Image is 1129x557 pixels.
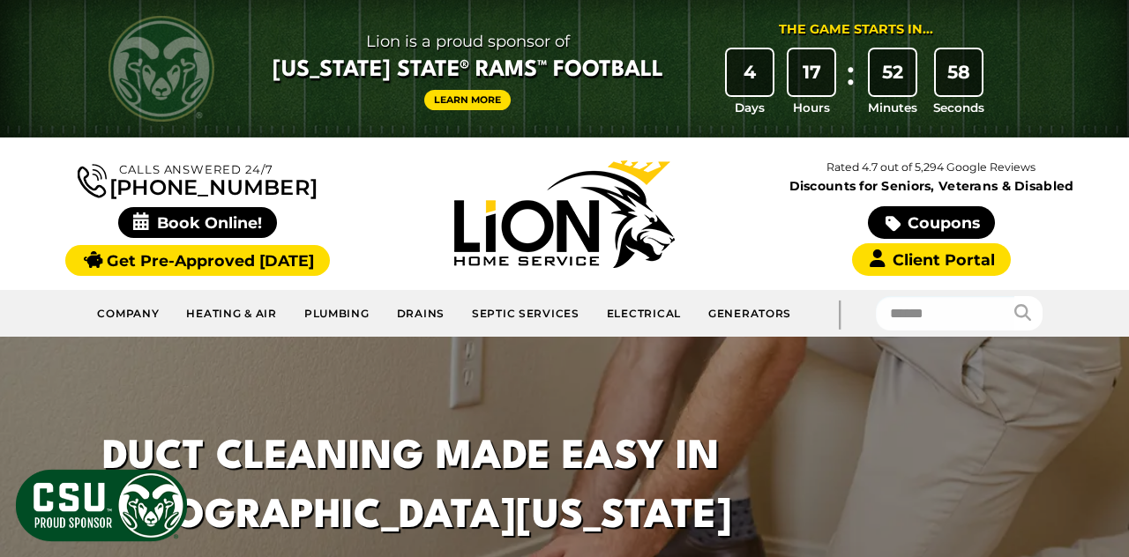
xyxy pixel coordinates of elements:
[804,290,875,337] div: |
[118,207,278,238] span: Book Online!
[594,297,695,330] a: Electrical
[727,49,773,95] div: 4
[751,180,1111,192] span: Discounts for Seniors, Veterans & Disabled
[291,297,384,330] a: Plumbing
[789,49,834,95] div: 17
[384,297,459,330] a: Drains
[852,243,1011,276] a: Client Portal
[78,160,318,198] a: [PHONE_NUMBER]
[65,245,329,276] a: Get Pre-Approved [DATE]
[735,99,765,116] span: Days
[868,206,995,239] a: Coupons
[793,99,830,116] span: Hours
[842,49,860,117] div: :
[748,158,1115,177] p: Rated 4.7 out of 5,294 Google Reviews
[868,99,917,116] span: Minutes
[102,428,744,546] h1: Duct Cleaning Made Easy In [GEOGRAPHIC_DATA][US_STATE]
[84,297,173,330] a: Company
[459,297,594,330] a: Septic Services
[173,297,290,330] a: Heating & Air
[424,90,511,110] a: Learn More
[779,20,933,40] div: The Game Starts in...
[273,27,663,56] span: Lion is a proud sponsor of
[936,49,982,95] div: 58
[273,56,663,85] span: [US_STATE] State® Rams™ Football
[870,49,916,95] div: 52
[695,297,804,330] a: Generators
[13,467,190,544] img: CSU Sponsor Badge
[933,99,984,116] span: Seconds
[454,160,675,268] img: Lion Home Service
[108,16,214,122] img: CSU Rams logo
